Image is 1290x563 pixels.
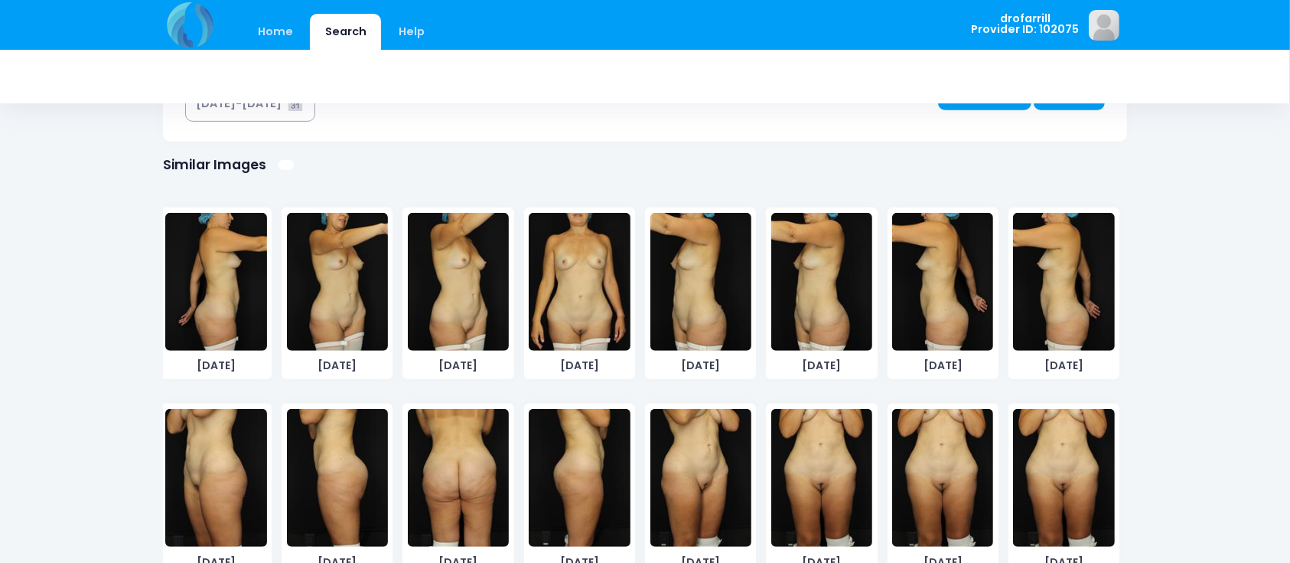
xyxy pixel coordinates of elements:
[196,96,282,112] div: [DATE]-[DATE]
[408,358,509,374] span: [DATE]
[165,409,266,547] img: image
[1013,358,1114,374] span: [DATE]
[529,213,630,351] img: image
[971,13,1079,35] span: drofarrill Provider ID: 102075
[408,409,509,547] img: image
[650,409,751,547] img: image
[287,213,388,351] img: image
[650,358,751,374] span: [DATE]
[243,14,308,50] a: Home
[892,213,993,351] img: image
[1013,213,1114,351] img: image
[287,358,388,374] span: [DATE]
[771,358,872,374] span: [DATE]
[529,409,630,547] img: image
[384,14,440,50] a: Help
[165,213,266,351] img: image
[650,213,751,351] img: image
[529,358,630,374] span: [DATE]
[287,409,388,547] img: image
[892,358,993,374] span: [DATE]
[165,358,266,374] span: [DATE]
[310,14,381,50] a: Search
[771,213,872,351] img: image
[1013,409,1114,547] img: image
[771,409,872,547] img: image
[892,409,993,547] img: image
[408,213,509,351] img: image
[163,157,266,173] h1: Similar Images
[1089,10,1119,41] img: image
